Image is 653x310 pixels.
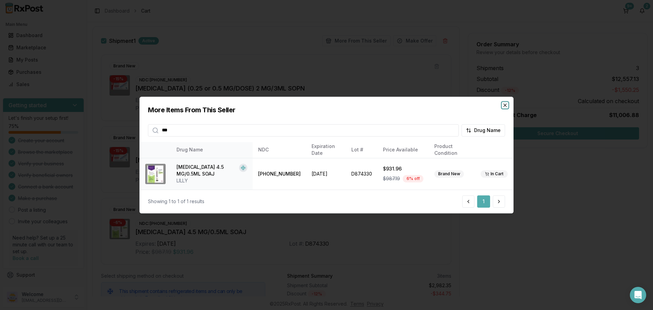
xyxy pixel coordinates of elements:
[346,142,378,158] th: Lot #
[481,170,508,178] div: In Cart
[148,198,204,205] div: Showing 1 to 1 of 1 results
[383,165,423,172] div: $931.96
[171,142,253,158] th: Drug Name
[253,142,306,158] th: NDC
[477,195,490,208] button: 1
[474,127,501,134] span: Drug Name
[346,158,378,190] td: D874330
[462,124,505,136] button: Drug Name
[148,105,505,115] h2: More Items From This Seller
[145,164,166,184] img: Trulicity 4.5 MG/0.5ML SOAJ
[434,170,464,178] div: Brand New
[403,175,423,182] div: 6 % off
[253,158,306,190] td: [PHONE_NUMBER]
[177,177,247,184] div: LILLY
[177,164,236,177] div: [MEDICAL_DATA] 4.5 MG/0.5ML SOAJ
[429,142,475,158] th: Product Condition
[383,175,400,182] span: $987.19
[378,142,429,158] th: Price Available
[306,158,346,190] td: [DATE]
[306,142,346,158] th: Expiration Date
